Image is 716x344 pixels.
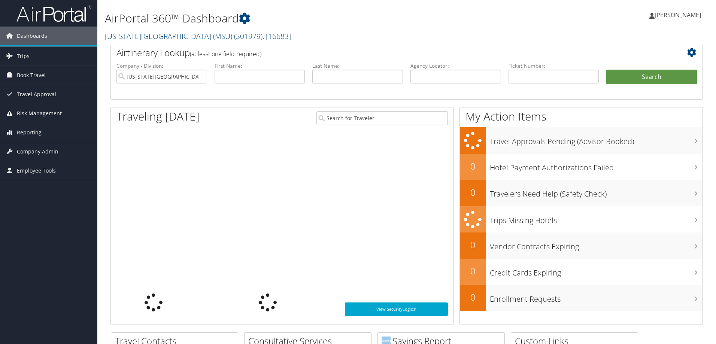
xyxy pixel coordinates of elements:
h3: Travel Approvals Pending (Advisor Booked) [490,133,703,147]
h3: Trips Missing Hotels [490,211,703,226]
button: Search [606,70,697,85]
span: Dashboards [17,27,47,45]
label: Agency Locator: [410,62,501,70]
img: airportal-logo.png [16,5,91,22]
a: 0Enrollment Requests [460,285,703,311]
label: Ticket Number: [509,62,599,70]
span: ( 301979 ) [234,31,263,41]
span: Trips [17,47,30,66]
h3: Vendor Contracts Expiring [490,238,703,252]
span: Company Admin [17,142,58,161]
a: 0Hotel Payment Authorizations Failed [460,154,703,180]
a: 0Vendor Contracts Expiring [460,232,703,259]
span: Travel Approval [17,85,56,104]
h2: 0 [460,265,486,277]
span: (at least one field required) [190,50,261,58]
h3: Enrollment Requests [490,290,703,304]
h1: Traveling [DATE] [116,109,200,124]
label: First Name: [215,62,305,70]
a: Trips Missing Hotels [460,206,703,233]
h3: Hotel Payment Authorizations Failed [490,159,703,173]
a: [PERSON_NAME] [649,4,709,26]
a: 0Credit Cards Expiring [460,259,703,285]
h1: AirPortal 360™ Dashboard [105,10,507,26]
span: , [ 16683 ] [263,31,291,41]
span: [PERSON_NAME] [655,11,701,19]
h2: 0 [460,160,486,173]
a: 0Travelers Need Help (Safety Check) [460,180,703,206]
h1: My Action Items [460,109,703,124]
label: Last Name: [312,62,403,70]
span: Book Travel [17,66,46,85]
h2: 0 [460,291,486,304]
a: [US_STATE][GEOGRAPHIC_DATA] (MSU) [105,31,291,41]
span: Reporting [17,123,42,142]
label: Company - Division: [116,62,207,70]
span: Risk Management [17,104,62,123]
h2: Airtinerary Lookup [116,46,647,59]
h3: Travelers Need Help (Safety Check) [490,185,703,199]
a: Travel Approvals Pending (Advisor Booked) [460,127,703,154]
span: Employee Tools [17,161,56,180]
h2: 0 [460,238,486,251]
h3: Credit Cards Expiring [490,264,703,278]
a: View SecurityLogic® [345,302,448,316]
h2: 0 [460,186,486,199]
input: Search for Traveler [316,111,448,125]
